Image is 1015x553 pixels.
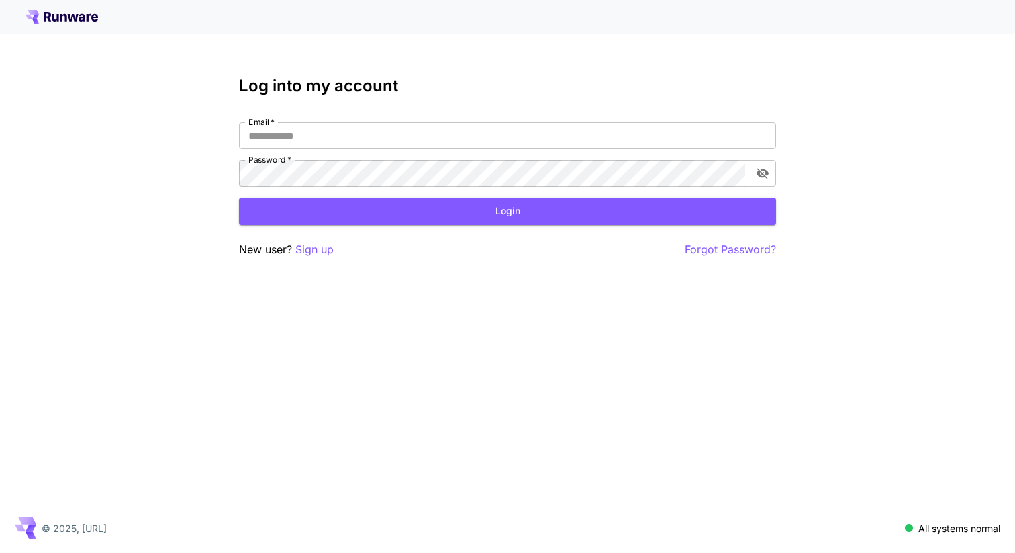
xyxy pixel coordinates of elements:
[295,241,334,258] button: Sign up
[248,154,291,165] label: Password
[685,241,776,258] button: Forgot Password?
[239,241,334,258] p: New user?
[239,77,776,95] h3: Log into my account
[239,198,776,225] button: Login
[918,521,1000,536] p: All systems normal
[42,521,107,536] p: © 2025, [URL]
[248,116,275,128] label: Email
[751,161,775,185] button: toggle password visibility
